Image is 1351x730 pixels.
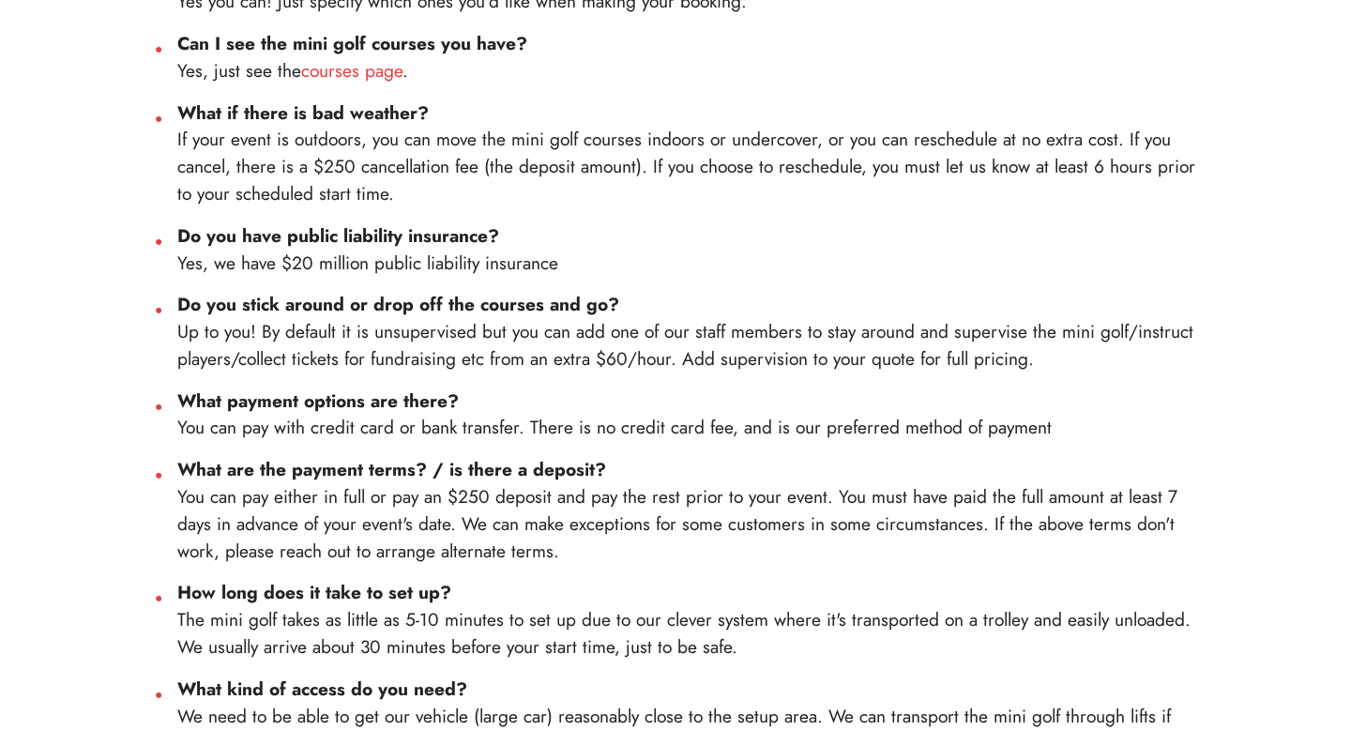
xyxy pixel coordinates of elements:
li: Yes, we have $20 million public liability insurance [177,222,1210,277]
strong: What are the payment terms? / is there a deposit? [177,456,606,482]
strong: How long does it take to set up? [177,579,451,605]
li: The mini golf takes as little as 5-10 minutes to set up due to our clever system where it's trans... [177,579,1210,660]
strong: Can I see the mini golf courses you have? [177,30,527,56]
strong: What if there is bad weather? [177,99,429,126]
li: If your event is outdoors, you can move the mini golf courses indoors or undercover, or you can r... [177,99,1210,207]
li: Up to you! By default it is unsupervised but you can add one of our staff members to stay around ... [177,291,1210,372]
li: Yes, just see the . [177,30,1210,84]
strong: What payment options are there? [177,388,459,414]
strong: What kind of access do you need? [177,676,467,702]
strong: Do you have public liability insurance? [177,222,499,249]
strong: Do you stick around or drop off the courses and go? [177,291,619,317]
a: courses page [301,57,402,84]
li: You can pay either in full or pay an $250 deposit and pay the rest prior to your event. You must ... [177,456,1210,564]
li: You can pay with credit card or bank transfer. There is no credit card fee, and is our preferred ... [177,388,1210,442]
